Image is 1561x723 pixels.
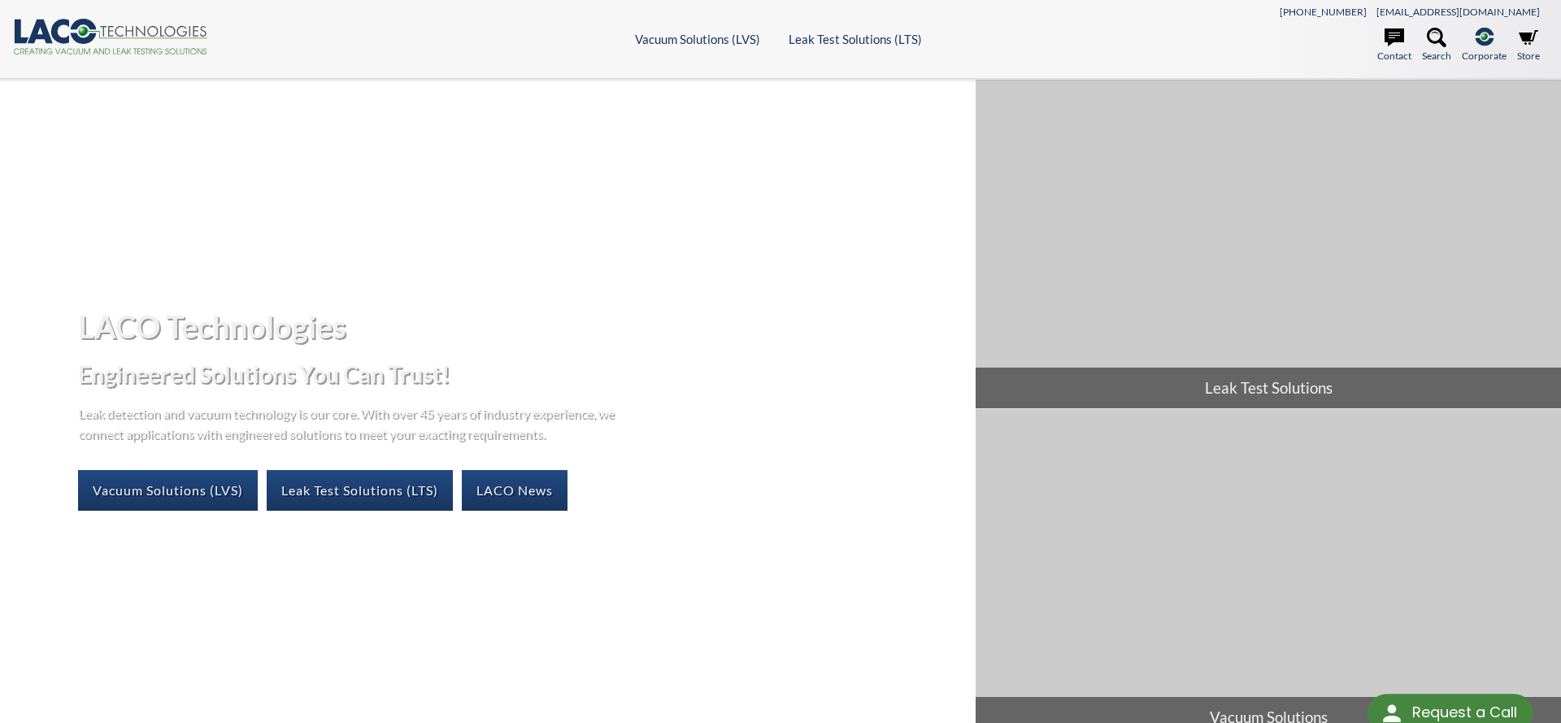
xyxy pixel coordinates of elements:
span: Leak Test Solutions [976,368,1561,408]
h2: Engineered Solutions You Can Trust! [78,359,963,390]
a: Store [1517,28,1540,63]
a: [PHONE_NUMBER] [1280,6,1367,18]
a: Leak Test Solutions (LTS) [789,32,922,46]
a: LACO News [462,470,567,511]
a: Vacuum Solutions (LVS) [78,470,258,511]
a: Leak Test Solutions [976,80,1561,408]
span: Corporate [1462,48,1507,63]
a: Leak Test Solutions (LTS) [267,470,453,511]
a: Search [1422,28,1451,63]
a: Contact [1377,28,1411,63]
h1: LACO Technologies [78,307,963,346]
a: Vacuum Solutions (LVS) [635,32,760,46]
a: [EMAIL_ADDRESS][DOMAIN_NAME] [1376,6,1540,18]
p: Leak detection and vacuum technology is our core. With over 45 years of industry experience, we c... [78,403,623,444]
